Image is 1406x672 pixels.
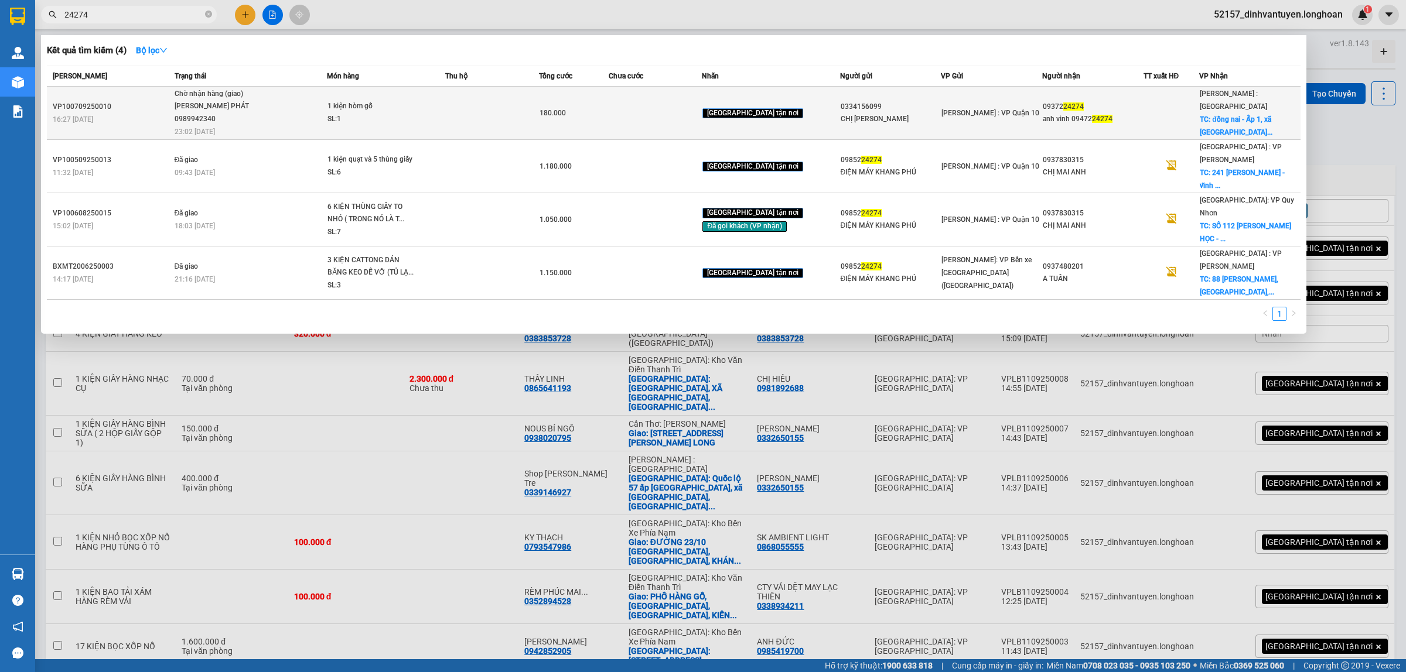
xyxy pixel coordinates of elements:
span: 24274 [1063,102,1084,111]
div: A TUẤN [1043,273,1143,285]
span: 1.180.000 [540,162,572,170]
span: [GEOGRAPHIC_DATA] tận nơi [702,162,803,172]
span: VP Gửi [941,72,963,80]
span: 1.050.000 [540,215,572,224]
span: 24274 [861,262,882,270]
div: ĐIỆN MÁY KHANG PHÚ [841,273,941,285]
img: warehouse-icon [12,568,24,580]
span: close-circle [205,11,212,18]
div: ĐIỆN MÁY KHANG PHÚ [841,166,941,179]
div: SL: 1 [327,113,415,126]
span: right [1290,310,1297,317]
button: right [1286,307,1301,321]
span: [PERSON_NAME] : VP Quận 10 [941,215,1039,224]
span: message [12,647,23,659]
div: 09852 [841,154,941,166]
div: 0937830315 [1043,207,1143,220]
span: left [1262,310,1269,317]
span: TC: 88 [PERSON_NAME],[GEOGRAPHIC_DATA],... [1200,275,1278,296]
span: 24274 [861,156,882,164]
span: TC: SỐ 112 [PERSON_NAME] HỌC - ... [1200,222,1291,243]
div: 09852 [841,260,941,273]
div: SL: 6 [327,166,415,179]
div: Chờ nhận hàng (giao) [175,88,262,101]
div: VP100709250010 [53,101,171,113]
span: Nhãn [702,72,719,80]
span: [PERSON_NAME] : VP Quận 10 [941,109,1039,117]
div: 09852 [841,207,941,220]
div: VP100608250015 [53,207,171,220]
span: notification [12,621,23,632]
div: CHỊ MAI ANH [1043,220,1143,232]
div: BXMT2006250003 [53,260,171,273]
strong: Bộ lọc [136,46,168,55]
img: logo-vxr [10,8,25,25]
span: Tổng cước [539,72,572,80]
span: TC: đồng nai - Ấp 1, xã [GEOGRAPHIC_DATA]... [1200,115,1272,136]
span: Đã gọi khách (VP nhận) [702,221,787,232]
span: VP Nhận [1199,72,1228,80]
span: down [159,46,168,54]
span: [PERSON_NAME] [53,72,107,80]
span: [PERSON_NAME] : VP Quận 10 [941,162,1039,170]
button: left [1258,307,1272,321]
div: 09372 [1043,101,1143,113]
button: Bộ lọcdown [127,41,177,60]
img: warehouse-icon [12,76,24,88]
a: 1 [1273,307,1286,320]
h3: Kết quả tìm kiếm ( 4 ) [47,44,127,57]
div: anh vinh 09472 [1043,113,1143,125]
div: CHỊ MAI ANH [1043,166,1143,179]
span: [GEOGRAPHIC_DATA] tận nơi [702,268,803,279]
span: question-circle [12,595,23,606]
span: 15:02 [DATE] [53,222,93,230]
span: [GEOGRAPHIC_DATA] : VP [PERSON_NAME] [1200,143,1282,164]
span: Đã giao [175,262,199,270]
div: 1 kiện quạt và 5 thùng giấy [327,153,415,166]
span: 1.150.000 [540,269,572,277]
div: 6 KIỆN THÙNG GIẤY TO NHỎ ( TRONG NÓ LÀ T... [327,201,415,226]
div: 0334156099 [841,101,941,113]
span: 16:27 [DATE] [53,115,93,124]
span: [GEOGRAPHIC_DATA]: VP Quy Nhơn [1200,196,1294,217]
span: Đã giao [175,156,199,164]
span: search [49,11,57,19]
span: close-circle [205,9,212,20]
span: 18:03 [DATE] [175,222,215,230]
span: [GEOGRAPHIC_DATA] tận nơi [702,108,803,119]
span: [PERSON_NAME]: VP Bến xe [GEOGRAPHIC_DATA] ([GEOGRAPHIC_DATA]) [941,256,1032,290]
li: Next Page [1286,307,1301,321]
span: 11:32 [DATE] [53,169,93,177]
div: CHỊ [PERSON_NAME] [841,113,941,125]
div: SL: 7 [327,226,415,239]
div: 1 kiện hòm gỗ [327,100,415,113]
span: 24274 [1092,115,1112,123]
div: 3 KIỆN CATTONG DÁN BĂNG KEO DỄ VỠ (TỦ LẠ... [327,254,415,279]
span: Trạng thái [175,72,206,80]
span: [PERSON_NAME] : [GEOGRAPHIC_DATA] [1200,90,1267,111]
div: SL: 3 [327,279,415,292]
div: VP100509250013 [53,154,171,166]
span: 21:16 [DATE] [175,275,215,283]
li: 1 [1272,307,1286,321]
span: [GEOGRAPHIC_DATA] : VP [PERSON_NAME] [1200,249,1282,270]
span: [GEOGRAPHIC_DATA] tận nơi [702,208,803,218]
div: [PERSON_NAME] PHÁT 0989942340 [175,100,262,125]
span: Người nhận [1042,72,1080,80]
span: Chưa cước [609,72,643,80]
span: 180.000 [540,109,566,117]
input: Tìm tên, số ĐT hoặc mã đơn [64,8,203,21]
span: 14:17 [DATE] [53,275,93,283]
span: Thu hộ [445,72,467,80]
li: Previous Page [1258,307,1272,321]
img: solution-icon [12,105,24,118]
span: Đã giao [175,209,199,217]
div: 0937480201 [1043,260,1143,273]
span: 09:43 [DATE] [175,169,215,177]
span: Món hàng [327,72,359,80]
img: warehouse-icon [12,47,24,59]
div: ĐIỆN MÁY KHANG PHÚ [841,220,941,232]
span: TC: 241 [PERSON_NAME] - vĩnh ... [1200,169,1285,190]
div: 0937830315 [1043,154,1143,166]
span: 23:02 [DATE] [175,128,215,136]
